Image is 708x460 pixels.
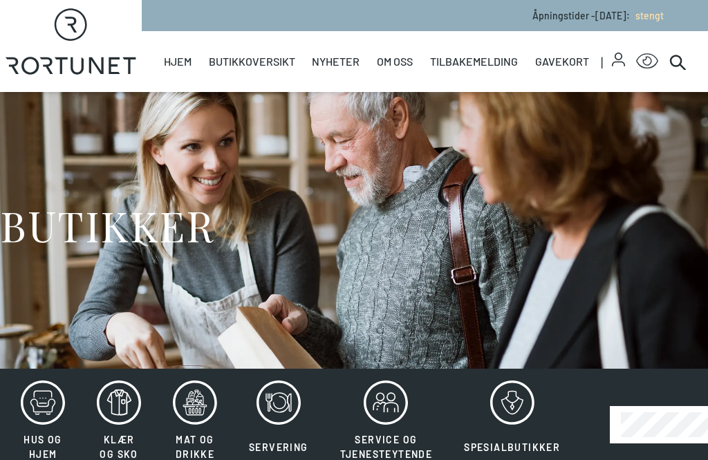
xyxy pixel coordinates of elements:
span: stengt [635,10,664,21]
p: Åpningstider - [DATE] : [532,8,664,23]
span: Servering [249,441,308,453]
span: Klær og sko [100,434,138,460]
a: Butikkoversikt [209,31,295,92]
a: Tilbakemelding [430,31,518,92]
a: stengt [630,10,664,21]
button: Open Accessibility Menu [636,50,658,73]
span: Service og tjenesteytende [340,434,433,460]
a: Hjem [164,31,192,92]
a: Om oss [377,31,413,92]
span: Spesialbutikker [464,441,560,453]
span: Hus og hjem [24,434,62,460]
a: Gavekort [535,31,589,92]
span: Mat og drikke [176,434,214,460]
a: Nyheter [312,31,360,92]
span: | [601,31,612,92]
